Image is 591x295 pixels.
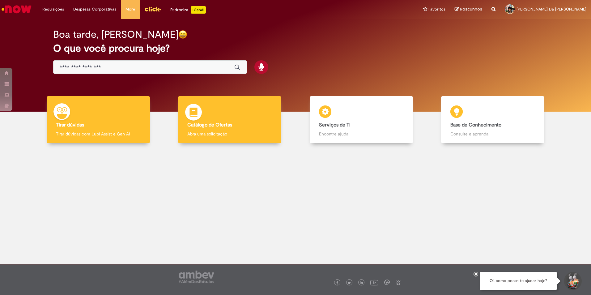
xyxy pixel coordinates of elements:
b: Tirar dúvidas [56,122,84,128]
h2: Boa tarde, [PERSON_NAME] [53,29,178,40]
img: click_logo_yellow_360x200.png [144,4,161,14]
h2: O que você procura hoje? [53,43,538,54]
span: Rascunhos [460,6,482,12]
img: ServiceNow [1,3,32,15]
img: logo_footer_workplace.png [384,280,390,285]
p: +GenAi [191,6,206,14]
span: [PERSON_NAME] Da [PERSON_NAME] [517,6,586,12]
div: Oi, como posso te ajudar hoje? [480,272,557,290]
span: Favoritos [428,6,445,12]
img: logo_footer_linkedin.png [360,281,363,285]
img: logo_footer_naosei.png [396,280,401,285]
p: Encontre ajuda [319,131,404,137]
a: Serviços de TI Encontre ajuda [295,96,427,143]
a: Tirar dúvidas Tirar dúvidas com Lupi Assist e Gen Ai [32,96,164,143]
p: Consulte e aprenda [450,131,535,137]
a: Base de Conhecimento Consulte e aprenda [427,96,559,143]
img: logo_footer_twitter.png [348,281,351,284]
img: happy-face.png [178,30,187,39]
img: logo_footer_facebook.png [336,281,339,284]
span: Requisições [42,6,64,12]
span: More [125,6,135,12]
b: Base de Conhecimento [450,122,501,128]
span: Despesas Corporativas [73,6,116,12]
img: logo_footer_youtube.png [370,278,378,286]
p: Tirar dúvidas com Lupi Assist e Gen Ai [56,131,141,137]
b: Serviços de TI [319,122,351,128]
b: Catálogo de Ofertas [187,122,232,128]
a: Catálogo de Ofertas Abra uma solicitação [164,96,296,143]
button: Iniciar Conversa de Suporte [563,272,582,290]
p: Abra uma solicitação [187,131,272,137]
img: logo_footer_ambev_rotulo_gray.png [179,271,214,283]
div: Padroniza [170,6,206,14]
a: Rascunhos [455,6,482,12]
